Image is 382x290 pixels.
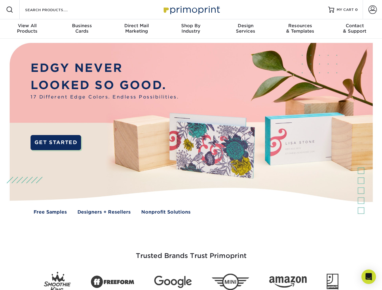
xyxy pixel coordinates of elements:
a: DesignServices [218,19,273,39]
a: Nonprofit Solutions [141,209,191,216]
span: Resources [273,23,327,28]
div: Cards [54,23,109,34]
a: Shop ByIndustry [164,19,218,39]
p: LOOKED SO GOOD. [31,77,179,94]
a: BusinessCards [54,19,109,39]
span: Contact [328,23,382,28]
span: Direct Mail [109,23,164,28]
span: Design [218,23,273,28]
a: Free Samples [34,209,67,216]
a: Contact& Support [328,19,382,39]
div: Marketing [109,23,164,34]
img: Goodwill [327,274,338,290]
span: Shop By [164,23,218,28]
input: SEARCH PRODUCTS..... [24,6,83,13]
div: Industry [164,23,218,34]
a: Resources& Templates [273,19,327,39]
a: GET STARTED [31,135,81,150]
div: & Support [328,23,382,34]
div: & Templates [273,23,327,34]
h3: Trusted Brands Trust Primoprint [14,237,368,267]
div: Services [218,23,273,34]
img: Amazon [269,276,307,288]
a: Direct MailMarketing [109,19,164,39]
span: 0 [355,8,358,12]
a: Designers + Resellers [77,209,131,216]
span: MY CART [337,7,354,12]
div: Open Intercom Messenger [361,269,376,284]
span: 17 Different Edge Colors. Endless Possibilities. [31,94,179,101]
p: EDGY NEVER [31,60,179,77]
img: Google [154,276,192,288]
img: Primoprint [161,3,221,16]
span: Business [54,23,109,28]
